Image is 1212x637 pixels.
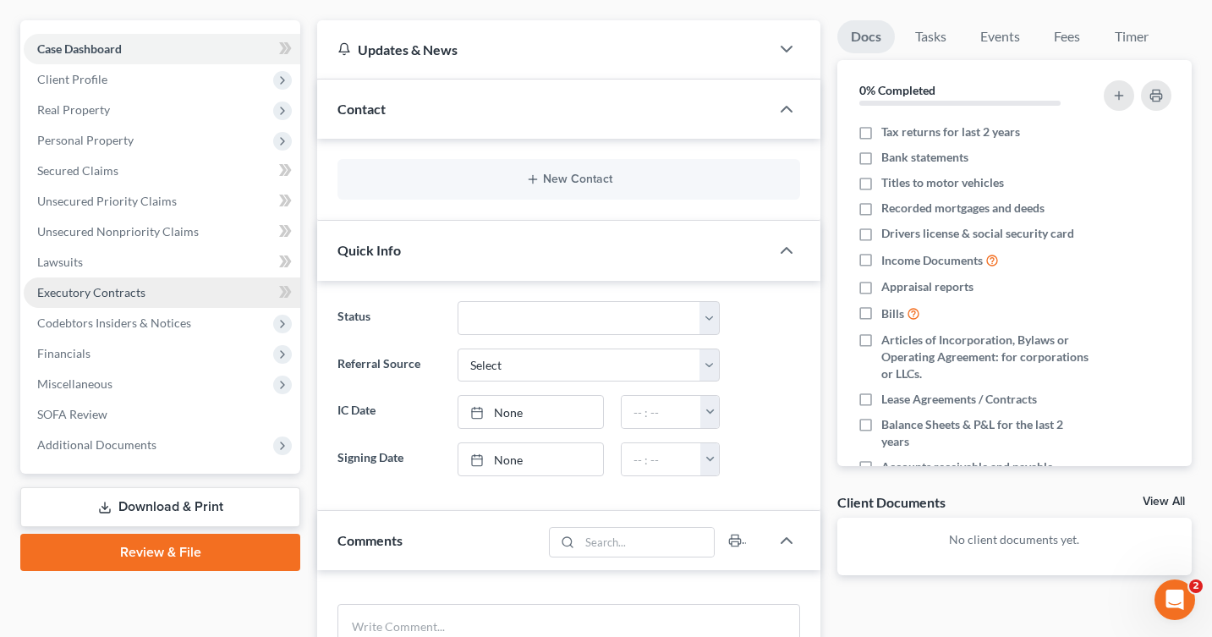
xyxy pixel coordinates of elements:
[881,332,1089,382] span: Articles of Incorporation, Bylaws or Operating Agreement: for corporations or LLCs.
[37,437,156,452] span: Additional Documents
[37,255,83,269] span: Lawsuits
[337,101,386,117] span: Contact
[881,305,904,322] span: Bills
[622,396,702,428] input: -- : --
[24,217,300,247] a: Unsecured Nonpriority Claims
[1040,20,1094,53] a: Fees
[37,316,191,330] span: Codebtors Insiders & Notices
[37,285,145,299] span: Executory Contracts
[579,528,714,557] input: Search...
[37,102,110,117] span: Real Property
[881,149,968,166] span: Bank statements
[329,349,449,382] label: Referral Source
[881,252,983,269] span: Income Documents
[851,531,1178,548] p: No client documents yet.
[967,20,1034,53] a: Events
[329,301,449,335] label: Status
[329,395,449,429] label: IC Date
[24,186,300,217] a: Unsecured Priority Claims
[37,72,107,86] span: Client Profile
[837,493,946,511] div: Client Documents
[24,34,300,64] a: Case Dashboard
[881,416,1089,450] span: Balance Sheets & P&L for the last 2 years
[458,443,603,475] a: None
[37,407,107,421] span: SOFA Review
[458,396,603,428] a: None
[37,163,118,178] span: Secured Claims
[1189,579,1203,593] span: 2
[337,242,401,258] span: Quick Info
[1143,496,1185,508] a: View All
[1154,579,1195,620] iframe: Intercom live chat
[859,83,935,97] strong: 0% Completed
[881,174,1004,191] span: Titles to motor vehicles
[837,20,895,53] a: Docs
[37,41,122,56] span: Case Dashboard
[24,156,300,186] a: Secured Claims
[20,487,300,527] a: Download & Print
[881,278,973,295] span: Appraisal reports
[1101,20,1162,53] a: Timer
[37,133,134,147] span: Personal Property
[881,459,1053,475] span: Accounts receivable and payable
[902,20,960,53] a: Tasks
[337,532,403,548] span: Comments
[37,194,177,208] span: Unsecured Priority Claims
[622,443,702,475] input: -- : --
[329,442,449,476] label: Signing Date
[24,399,300,430] a: SOFA Review
[881,124,1020,140] span: Tax returns for last 2 years
[24,247,300,277] a: Lawsuits
[24,277,300,308] a: Executory Contracts
[881,225,1074,242] span: Drivers license & social security card
[20,534,300,571] a: Review & File
[37,346,90,360] span: Financials
[351,173,787,186] button: New Contact
[37,376,112,391] span: Miscellaneous
[37,224,199,239] span: Unsecured Nonpriority Claims
[881,200,1045,217] span: Recorded mortgages and deeds
[881,391,1037,408] span: Lease Agreements / Contracts
[337,41,749,58] div: Updates & News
